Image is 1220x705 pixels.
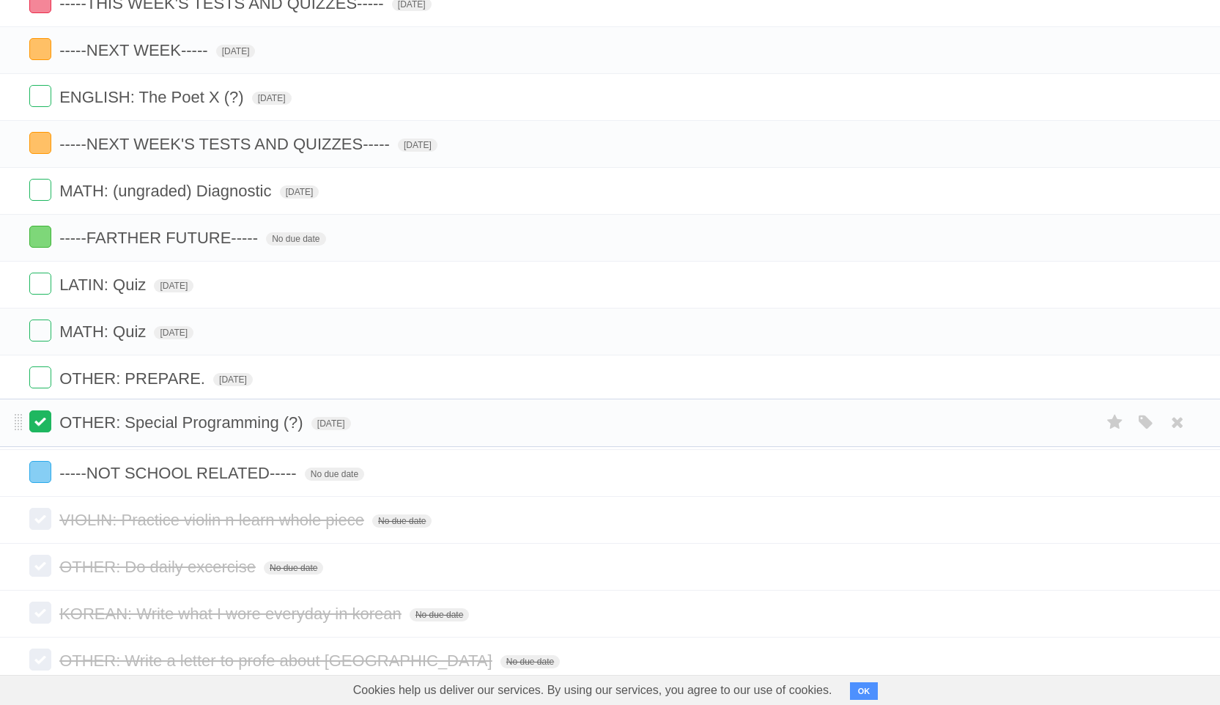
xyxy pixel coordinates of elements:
span: [DATE] [154,279,193,292]
span: OTHER: Special Programming (?) [59,413,307,432]
span: OTHER: PREPARE. [59,369,209,388]
label: Done [29,366,51,388]
span: No due date [264,561,323,575]
span: MATH: (ungraded) Diagnostic [59,182,275,200]
span: No due date [266,232,325,246]
span: OTHER: Write a letter to profe about [GEOGRAPHIC_DATA] [59,652,496,670]
span: [DATE] [252,92,292,105]
label: Done [29,602,51,624]
span: [DATE] [154,326,193,339]
span: -----NEXT WEEK'S TESTS AND QUIZZES----- [59,135,393,153]
label: Done [29,461,51,483]
span: MATH: Quiz [59,322,149,341]
label: Star task [1101,410,1129,435]
span: No due date [410,608,469,621]
label: Done [29,410,51,432]
span: No due date [305,468,364,481]
label: Done [29,132,51,154]
label: Done [29,555,51,577]
span: LATIN: Quiz [59,276,149,294]
label: Done [29,508,51,530]
label: Done [29,226,51,248]
label: Done [29,649,51,671]
label: Done [29,320,51,342]
span: KOREAN: Write what I wore everyday in korean [59,605,405,623]
label: Done [29,273,51,295]
span: [DATE] [398,139,437,152]
span: VIOLIN: Practice violin n learn whole piece [59,511,368,529]
span: -----NEXT WEEK----- [59,41,211,59]
span: ENGLISH: The Poet X (?) [59,88,247,106]
span: -----FARTHER FUTURE----- [59,229,262,247]
label: Done [29,85,51,107]
span: OTHER: Do daily excercise [59,558,259,576]
span: No due date [500,655,560,668]
label: Done [29,179,51,201]
span: [DATE] [311,417,351,430]
span: -----NOT SCHOOL RELATED----- [59,464,300,482]
span: [DATE] [280,185,319,199]
button: OK [850,682,879,700]
span: No due date [372,514,432,528]
span: [DATE] [216,45,256,58]
span: [DATE] [213,373,253,386]
span: Cookies help us deliver our services. By using our services, you agree to our use of cookies. [339,676,847,705]
label: Done [29,38,51,60]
